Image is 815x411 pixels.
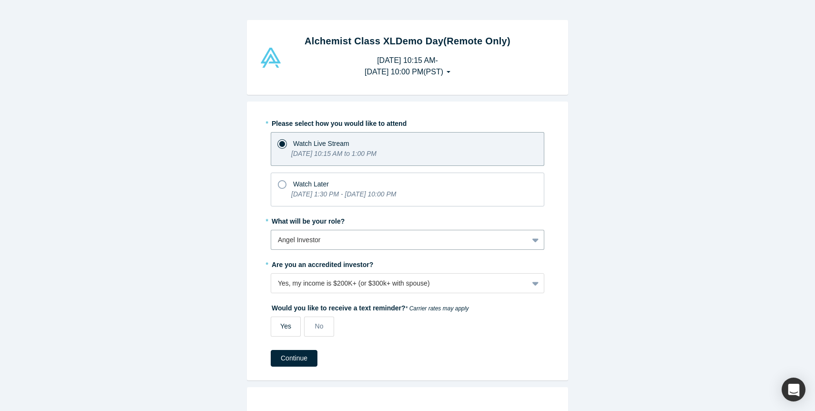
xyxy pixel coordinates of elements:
[271,300,544,313] label: Would you like to receive a text reminder?
[271,213,544,226] label: What will be your role?
[355,51,460,81] button: [DATE] 10:15 AM-[DATE] 10:00 PM(PST)
[271,350,317,367] button: Continue
[291,190,396,198] i: [DATE] 1:30 PM - [DATE] 10:00 PM
[315,322,324,330] span: No
[280,322,291,330] span: Yes
[293,140,349,147] span: Watch Live Stream
[278,278,521,288] div: Yes, my income is $200K+ (or $300k+ with spouse)
[305,36,510,46] strong: Alchemist Class XL Demo Day (Remote Only)
[406,305,469,312] em: * Carrier rates may apply
[271,257,544,270] label: Are you an accredited investor?
[293,180,329,188] span: Watch Later
[259,48,282,68] img: Alchemist Vault Logo
[271,115,544,129] label: Please select how you would like to attend
[291,150,377,157] i: [DATE] 10:15 AM to 1:00 PM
